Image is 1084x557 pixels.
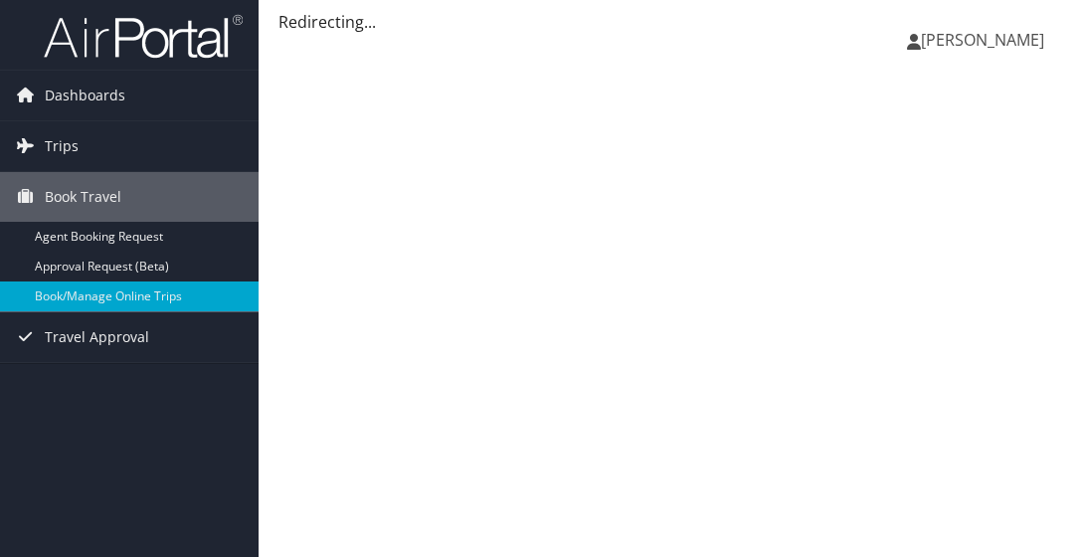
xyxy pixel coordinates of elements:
a: [PERSON_NAME] [907,10,1064,70]
span: [PERSON_NAME] [921,29,1044,51]
span: Book Travel [45,172,121,222]
img: airportal-logo.png [44,13,243,60]
span: Travel Approval [45,312,149,362]
span: Trips [45,121,79,171]
div: Redirecting... [278,10,1064,34]
span: Dashboards [45,71,125,120]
